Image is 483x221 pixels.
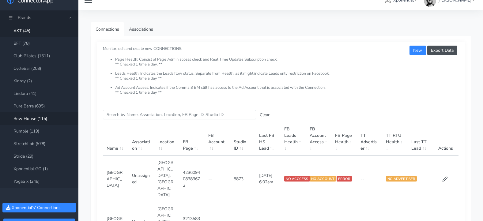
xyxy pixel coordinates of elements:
[230,122,255,156] th: Studio ID
[284,176,310,182] span: NO ACCCESS
[427,46,457,55] button: Export Data
[115,71,458,85] li: Leads Health: Indicates the Leads flow status. Separate from Health, as it might indicate Leads o...
[310,176,336,182] span: NO ACCOUNT
[255,122,281,156] th: Last FB HS Lead
[128,155,154,202] td: Unassigned
[115,85,458,95] li: Ad Account Access: Indicates if the Comma,8 BM still has access to the Ad Account that is associa...
[331,122,357,156] th: FB Page Health
[179,155,205,202] td: 423609408383672
[179,122,205,156] th: FB Page
[124,22,158,36] a: Associations
[205,155,230,202] td: --
[205,122,230,156] th: FB Account
[154,122,179,156] th: Location
[281,122,306,156] th: FB Leads Health
[306,122,331,156] th: FB Account Access
[256,110,273,120] button: Clear
[115,57,458,71] li: Page Health: Consist of Page Admin access check and Real Time Updates Subscription check. ** Chec...
[337,176,352,182] span: ERROR
[128,122,154,156] th: Association
[357,122,382,156] th: TT Advertiser
[154,155,179,202] td: [GEOGRAPHIC_DATA],[GEOGRAPHIC_DATA]
[408,155,433,202] td: --
[357,155,382,202] td: --
[103,110,256,119] input: enter text you want to search
[18,15,31,21] span: Brands
[230,155,255,202] td: 8873
[2,203,76,212] button: Xponential's' Connections
[103,41,458,95] small: Monitor, edit and create new CONNECTIONS:
[382,122,408,156] th: TT RTU Health
[103,122,128,156] th: Name
[91,22,124,36] a: Connections
[433,122,458,156] th: Actions
[255,155,281,202] td: [DATE] 6:02am
[103,155,128,202] td: [GEOGRAPHIC_DATA]
[408,122,433,156] th: Last TT Lead
[386,176,417,182] span: NO ADVERTISER
[409,46,426,55] button: New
